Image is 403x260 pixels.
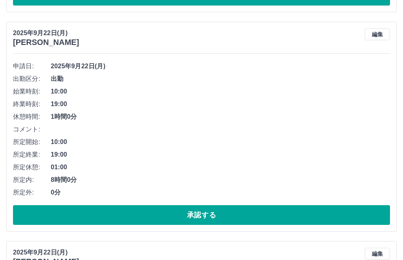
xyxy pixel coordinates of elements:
button: 編集 [365,248,390,260]
span: コメント: [13,125,51,135]
span: 10:00 [51,138,390,147]
span: 01:00 [51,163,390,172]
p: 2025年9月22日(月) [13,29,79,38]
button: 承認する [13,206,390,225]
span: 所定外: [13,188,51,198]
span: 所定開始: [13,138,51,147]
span: 1時間0分 [51,112,390,122]
span: 2025年9月22日(月) [51,62,390,71]
span: 0分 [51,188,390,198]
span: 19:00 [51,150,390,160]
span: 申請日: [13,62,51,71]
p: 2025年9月22日(月) [13,248,79,258]
span: 所定終業: [13,150,51,160]
span: 19:00 [51,100,390,109]
span: 8時間0分 [51,176,390,185]
span: 所定休憩: [13,163,51,172]
span: 始業時刻: [13,87,51,97]
span: 出勤区分: [13,75,51,84]
h3: [PERSON_NAME] [13,38,79,47]
span: 出勤 [51,75,390,84]
span: 休憩時間: [13,112,51,122]
button: 編集 [365,29,390,41]
span: 終業時刻: [13,100,51,109]
span: 所定内: [13,176,51,185]
span: 10:00 [51,87,390,97]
